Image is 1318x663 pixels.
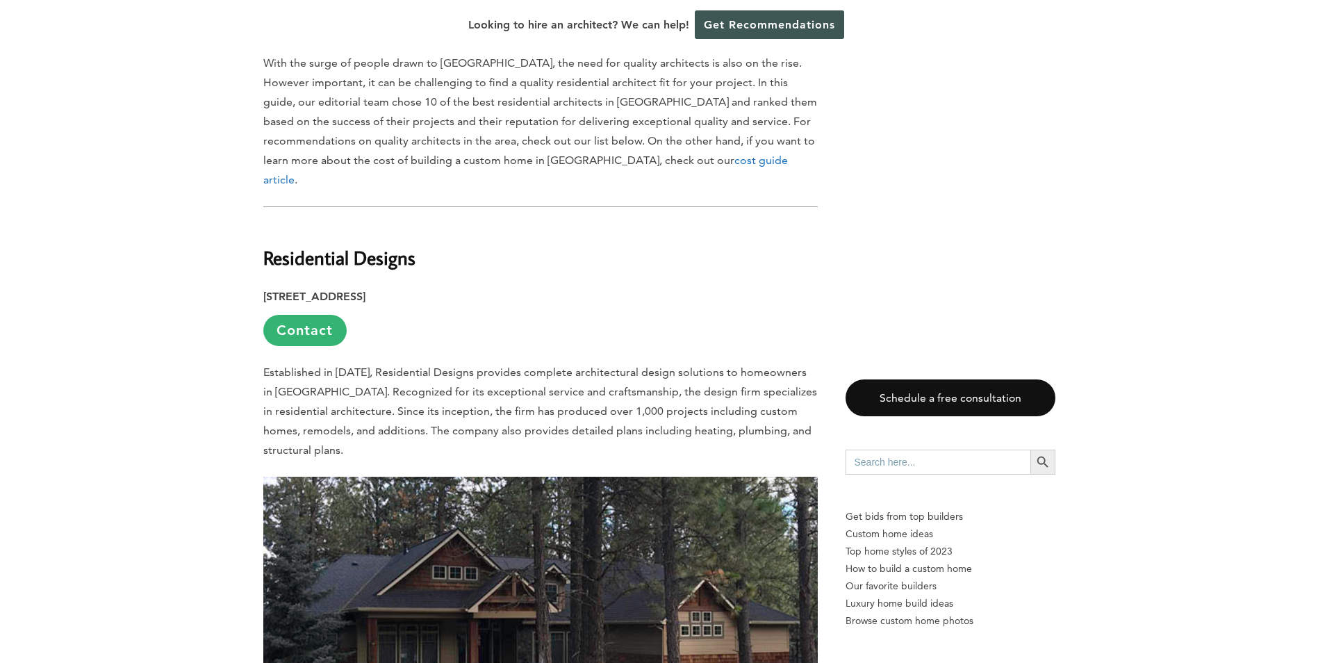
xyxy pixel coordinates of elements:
[846,595,1055,612] a: Luxury home build ideas
[263,56,817,186] span: With the surge of people drawn to [GEOGRAPHIC_DATA], the need for quality architects is also on t...
[1051,563,1301,646] iframe: Drift Widget Chat Controller
[263,245,415,270] b: Residential Designs
[846,612,1055,630] a: Browse custom home photos
[846,508,1055,525] p: Get bids from top builders
[846,379,1055,416] a: Schedule a free consultation
[263,290,365,303] strong: [STREET_ADDRESS]
[1035,455,1051,470] svg: Search
[263,315,347,346] a: Contact
[846,543,1055,560] a: Top home styles of 2023
[263,366,817,457] span: Established in [DATE], Residential Designs provides complete architectural design solutions to ho...
[846,578,1055,595] a: Our favorite builders
[846,525,1055,543] a: Custom home ideas
[695,10,844,39] a: Get Recommendations
[846,450,1030,475] input: Search here...
[846,560,1055,578] a: How to build a custom home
